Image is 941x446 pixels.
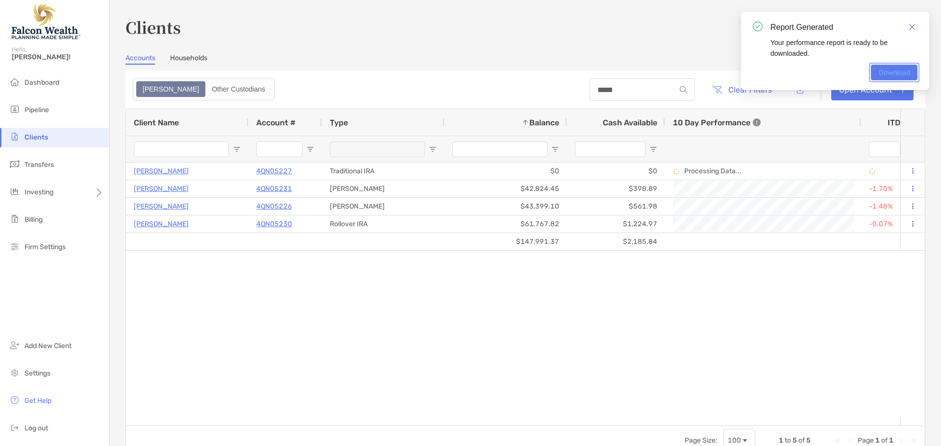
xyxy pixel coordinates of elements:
[728,436,741,445] div: 100
[869,141,900,157] input: ITD Filter Input
[9,339,21,351] img: add_new_client icon
[806,436,811,445] span: 5
[134,200,189,212] a: [PERSON_NAME]
[429,145,437,153] button: Open Filter Menu
[673,168,680,175] img: Processing Data icon
[685,436,718,445] div: Page Size:
[25,215,43,224] span: Billing
[125,54,155,65] a: Accounts
[909,437,917,445] div: Last Page
[445,198,567,215] div: $43,399.10
[256,141,302,157] input: Account # Filter Input
[551,145,559,153] button: Open Filter Menu
[256,118,296,127] span: Account #
[907,22,917,32] a: Close
[9,367,21,378] img: settings icon
[134,218,189,230] a: [PERSON_NAME]
[753,22,763,31] img: icon notification
[673,109,761,136] div: 10 Day Performance
[888,118,912,127] div: ITD
[869,168,876,175] img: Processing Data icon
[137,82,204,96] div: Zoe
[567,180,665,197] div: $398.89
[445,163,567,180] div: $0
[705,79,779,100] button: Clear Filters
[233,145,241,153] button: Open Filter Menu
[798,436,805,445] span: of
[12,53,103,61] span: [PERSON_NAME]!
[25,243,66,251] span: Firm Settings
[322,215,445,233] div: Rollover IRA
[871,65,917,80] a: Download
[869,216,912,232] div: -0.07%
[134,165,189,177] a: [PERSON_NAME]
[529,118,559,127] span: Balance
[445,215,567,233] div: $61,767.82
[567,163,665,180] div: $0
[785,436,791,445] span: to
[869,198,912,214] div: -1.48%
[770,37,917,59] div: Your performance report is ready to be downloaded.
[25,369,50,377] span: Settings
[134,118,179,127] span: Client Name
[322,180,445,197] div: [PERSON_NAME]
[445,180,567,197] div: $42,824.45
[25,106,49,114] span: Pipeline
[206,82,271,96] div: Other Custodians
[306,145,314,153] button: Open Filter Menu
[322,198,445,215] div: [PERSON_NAME]
[9,158,21,170] img: transfers icon
[256,200,292,212] a: 4QN05226
[680,86,687,94] img: input icon
[25,133,48,141] span: Clients
[445,233,567,250] div: $147,991.37
[858,436,874,445] span: Page
[649,145,657,153] button: Open Filter Menu
[256,183,292,195] a: 4QN05231
[779,436,783,445] span: 1
[567,215,665,233] div: $1,224.97
[452,141,547,157] input: Balance Filter Input
[256,218,292,230] a: 4QN05230
[9,131,21,142] img: clients icon
[12,4,80,39] img: Falcon Wealth Planning Logo
[9,76,21,88] img: dashboard icon
[567,233,665,250] div: $2,185.84
[889,436,893,445] span: 1
[575,141,645,157] input: Cash Available Filter Input
[846,437,854,445] div: Previous Page
[170,54,207,65] a: Households
[134,183,189,195] a: [PERSON_NAME]
[25,397,51,405] span: Get Help
[897,437,905,445] div: Next Page
[603,118,657,127] span: Cash Available
[134,141,229,157] input: Client Name Filter Input
[25,424,48,432] span: Log out
[9,422,21,433] img: logout icon
[875,436,880,445] span: 1
[792,436,797,445] span: 5
[909,23,916,30] img: icon close
[881,436,888,445] span: of
[9,186,21,197] img: investing icon
[25,188,53,196] span: Investing
[25,78,59,87] span: Dashboard
[567,198,665,215] div: $561.98
[9,394,21,406] img: get-help icon
[322,163,445,180] div: Traditional IRA
[133,78,275,100] div: segmented control
[9,213,21,225] img: billing icon
[869,181,912,197] div: -1.70%
[256,165,292,177] a: 4QN05227
[9,103,21,115] img: pipeline icon
[125,16,925,38] h3: Clients
[834,437,842,445] div: First Page
[25,342,72,350] span: Add New Client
